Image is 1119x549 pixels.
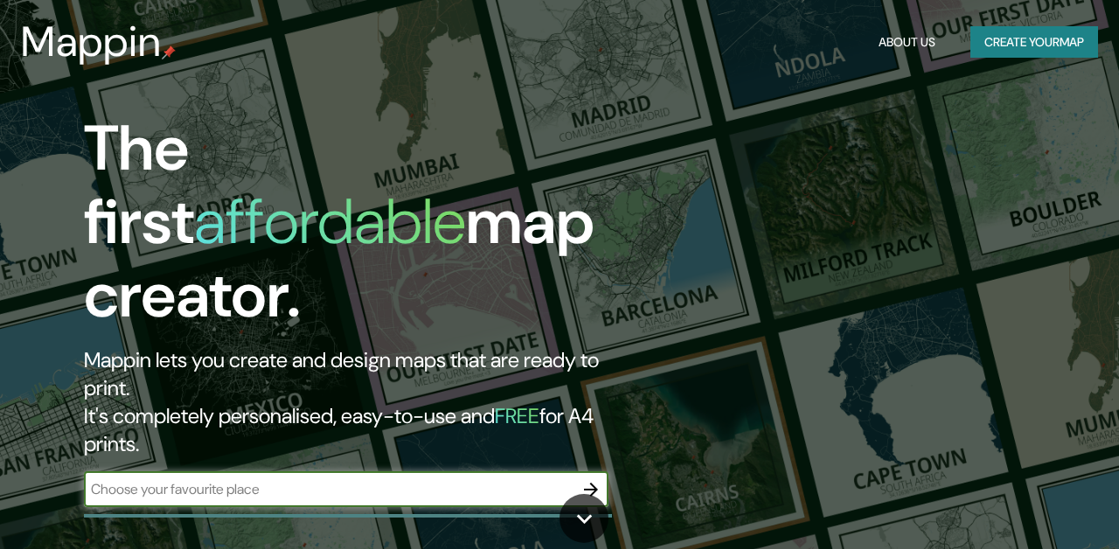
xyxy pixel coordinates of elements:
h5: FREE [495,402,539,429]
img: mappin-pin [162,45,176,59]
h1: The first map creator. [84,112,643,346]
button: Create yourmap [970,26,1098,59]
h2: Mappin lets you create and design maps that are ready to print. It's completely personalised, eas... [84,346,643,458]
input: Choose your favourite place [84,479,573,499]
h3: Mappin [21,17,162,66]
button: About Us [872,26,942,59]
h1: affordable [194,181,466,262]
